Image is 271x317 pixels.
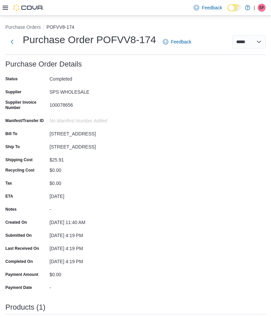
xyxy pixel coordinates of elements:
label: Submitted On [5,233,32,238]
label: Ship To [5,144,20,149]
button: POFVV8-174 [47,24,74,30]
div: $25.91 [50,154,139,163]
div: 100078656 [50,100,139,108]
div: [DATE] 4:19 PM [50,256,139,264]
span: Feedback [171,38,191,45]
h1: Purchase Order POFVV8-174 [23,33,156,46]
label: Tax [5,181,12,186]
div: [DATE] 4:19 PM [50,243,139,251]
label: Manifest/Transfer ID [5,118,44,123]
nav: An example of EuiBreadcrumbs [5,24,266,32]
label: Recycling Cost [5,168,34,173]
img: Cova [13,4,43,11]
span: SF [259,4,264,12]
button: Next [5,35,19,48]
h3: Purchase Order Details [5,60,82,68]
div: [STREET_ADDRESS] [50,128,139,136]
label: Completed On [5,259,33,264]
label: ETA [5,194,13,199]
label: Status [5,76,18,82]
p: | [254,4,255,12]
div: Completed [50,74,139,82]
div: $0.00 [50,269,139,277]
label: Created On [5,220,27,225]
div: [STREET_ADDRESS] [50,141,139,149]
a: Feedback [160,35,194,48]
label: Supplier [5,89,21,95]
label: Shipping Cost [5,157,32,163]
div: No Manifest Number added [50,115,139,123]
label: Last Received On [5,246,39,251]
button: Purchase Orders [5,24,41,30]
h3: Products (1) [5,303,46,311]
div: $0.00 [50,178,139,186]
div: Susan Feagin [258,4,266,12]
label: Payment Date [5,285,32,290]
label: Supplier Invoice Number [5,100,47,110]
label: Notes [5,207,16,212]
input: Dark Mode [228,4,242,11]
label: Bill To [5,131,17,136]
a: Feedback [191,1,225,14]
div: SPS WHOLESALE [50,87,139,95]
div: - [50,282,139,290]
div: [DATE] [50,191,139,199]
div: [DATE] 11:40 AM [50,217,139,225]
div: $0.00 [50,165,139,173]
label: Payment Amount [5,272,38,277]
div: [DATE] 4:19 PM [50,230,139,238]
span: Feedback [202,4,222,11]
div: - [50,204,139,212]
